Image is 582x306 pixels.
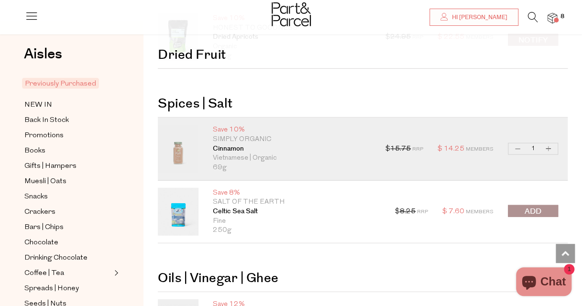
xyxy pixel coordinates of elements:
input: QTY Cinnamon [527,143,539,154]
span: 14.25 [444,145,464,153]
span: $ [395,208,400,215]
inbox-online-store-chat: Shopify online store chat [513,267,574,298]
p: Save 8% [213,188,381,198]
a: Books [24,145,111,157]
a: Cinnamon [213,144,371,154]
a: Celtic Sea Salt [213,207,381,217]
span: Members [466,209,494,215]
span: Coffee | Tea [24,268,64,279]
span: NEW IN [24,99,52,111]
a: Hi [PERSON_NAME] [429,9,518,26]
a: 8 [548,13,557,23]
h2: Oils | Vinegar | Ghee [158,258,568,292]
a: Coffee | Tea [24,267,111,279]
span: Previously Purchased [22,78,99,89]
span: Muesli | Oats [24,176,66,187]
span: Gifts | Hampers [24,161,77,172]
span: RRP [412,147,423,152]
a: Gifts | Hampers [24,160,111,172]
span: Crackers [24,207,55,218]
a: NEW IN [24,99,111,111]
p: Fine [213,217,381,226]
span: Members [466,147,494,152]
a: Spreads | Honey [24,283,111,295]
a: Snacks [24,191,111,203]
h2: Spices | Salt [158,83,568,118]
span: RRP [417,209,428,215]
a: Promotions [24,130,111,142]
img: Cinnamon [158,125,198,173]
p: Salt of The Earth [213,197,381,207]
span: 7.60 [449,208,464,215]
span: Chocolate [24,237,58,249]
a: Previously Purchased [24,78,111,89]
p: 250g [213,226,381,235]
a: Drinking Chocolate [24,252,111,264]
span: Promotions [24,130,64,142]
s: 8.25 [400,208,416,215]
span: Bars | Chips [24,222,64,233]
a: Back In Stock [24,114,111,126]
span: Drinking Chocolate [24,252,88,264]
s: 15.75 [390,145,411,153]
span: $ [438,145,442,153]
span: Books [24,145,45,157]
span: Snacks [24,191,48,203]
span: Hi [PERSON_NAME] [450,13,507,22]
p: Save 10% [213,125,371,135]
img: Part&Parcel [272,2,311,26]
a: Aisles [24,47,62,71]
span: Back In Stock [24,115,69,126]
a: Crackers [24,206,111,218]
a: Muesli | Oats [24,175,111,187]
p: Simply Organic [213,135,371,144]
span: Aisles [24,44,62,65]
p: Vietnamese | Organic [213,153,371,163]
span: Spreads | Honey [24,283,79,295]
span: $ [385,145,390,153]
span: $ [442,208,447,215]
button: Expand/Collapse Coffee | Tea [112,267,119,279]
a: Chocolate [24,237,111,249]
a: Bars | Chips [24,221,111,233]
h2: Dried Fruit [158,34,568,69]
span: 8 [558,12,567,21]
p: 69g [213,163,371,173]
